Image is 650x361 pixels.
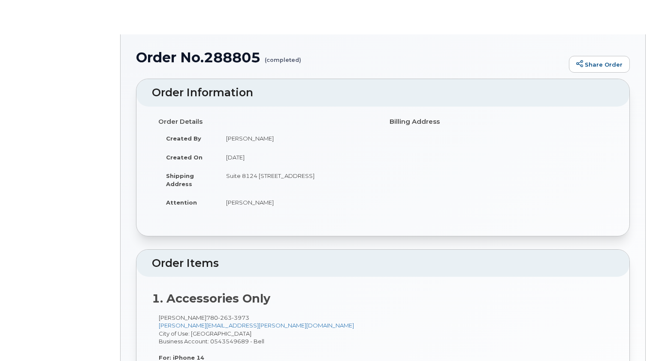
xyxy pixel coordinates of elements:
span: 263 [218,314,232,321]
strong: Shipping Address [166,172,194,187]
td: [DATE] [218,148,377,167]
a: Share Order [569,56,630,73]
strong: Attention [166,199,197,206]
h4: Billing Address [390,118,608,125]
td: Suite 8124 [STREET_ADDRESS] [218,166,377,193]
strong: For: iPhone 14 [159,354,204,361]
h4: Order Details [158,118,377,125]
small: (completed) [265,50,301,63]
td: [PERSON_NAME] [218,193,377,212]
span: 780 [206,314,249,321]
strong: Created On [166,154,203,161]
h1: Order No.288805 [136,50,565,65]
strong: 1. Accessories Only [152,291,270,306]
h2: Order Information [152,87,614,99]
a: [PERSON_NAME][EMAIL_ADDRESS][PERSON_NAME][DOMAIN_NAME] [159,322,354,329]
span: 3973 [232,314,249,321]
strong: Created By [166,135,201,142]
td: [PERSON_NAME] [218,129,377,148]
h2: Order Items [152,257,614,269]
